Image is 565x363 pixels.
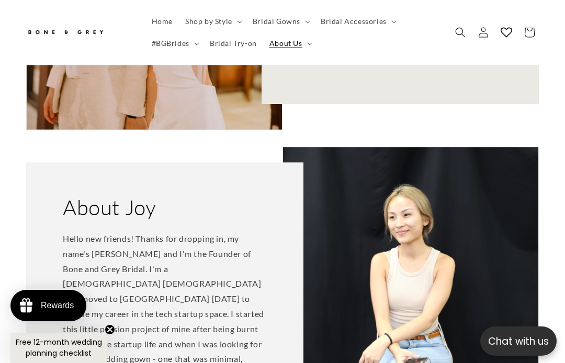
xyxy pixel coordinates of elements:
summary: #BGBrides [145,32,204,54]
summary: Bridal Gowns [246,10,314,32]
a: Bone and Grey Bridal [22,20,135,45]
summary: Shop by Style [179,10,246,32]
summary: Search [449,21,472,44]
button: Open chatbox [480,326,557,356]
span: Free 12-month wedding planning checklist [16,337,102,358]
summary: About Us [263,32,317,54]
span: Bridal Accessories [321,17,387,26]
img: Bone and Grey Bridal [26,24,105,41]
a: Home [145,10,179,32]
div: Free 12-month wedding planning checklistClose teaser [10,333,107,363]
h2: About Joy [63,194,156,221]
p: Chat with us [480,334,557,349]
a: Bridal Try-on [204,32,263,54]
span: About Us [269,39,302,48]
span: Home [152,17,173,26]
span: Bridal Try-on [210,39,257,48]
button: Close teaser [105,324,115,335]
span: Bridal Gowns [253,17,300,26]
summary: Bridal Accessories [314,10,401,32]
span: #BGBrides [152,39,189,48]
span: Shop by Style [185,17,232,26]
div: Rewards [41,301,74,310]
